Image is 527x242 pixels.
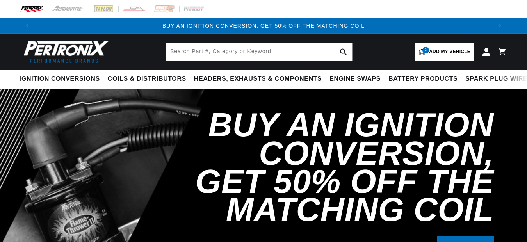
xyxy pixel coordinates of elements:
[329,75,381,83] span: Engine Swaps
[20,75,100,83] span: Ignition Conversions
[160,111,494,224] h2: Buy an Ignition Conversion, Get 50% off the Matching Coil
[415,43,474,60] a: 2Add my vehicle
[20,38,109,65] img: Pertronix
[326,70,385,88] summary: Engine Swaps
[35,21,492,30] div: Announcement
[190,70,326,88] summary: Headers, Exhausts & Components
[492,18,507,34] button: Translation missing: en.sections.announcements.next_announcement
[20,18,35,34] button: Translation missing: en.sections.announcements.previous_announcement
[162,23,365,29] a: BUY AN IGNITION CONVERSION, GET 50% OFF THE MATCHING COIL
[20,70,104,88] summary: Ignition Conversions
[166,43,352,60] input: Search Part #, Category or Keyword
[104,70,190,88] summary: Coils & Distributors
[194,75,322,83] span: Headers, Exhausts & Components
[388,75,458,83] span: Battery Products
[422,47,429,53] span: 2
[108,75,186,83] span: Coils & Distributors
[35,21,492,30] div: 1 of 3
[429,48,470,55] span: Add my vehicle
[335,43,352,60] button: search button
[385,70,461,88] summary: Battery Products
